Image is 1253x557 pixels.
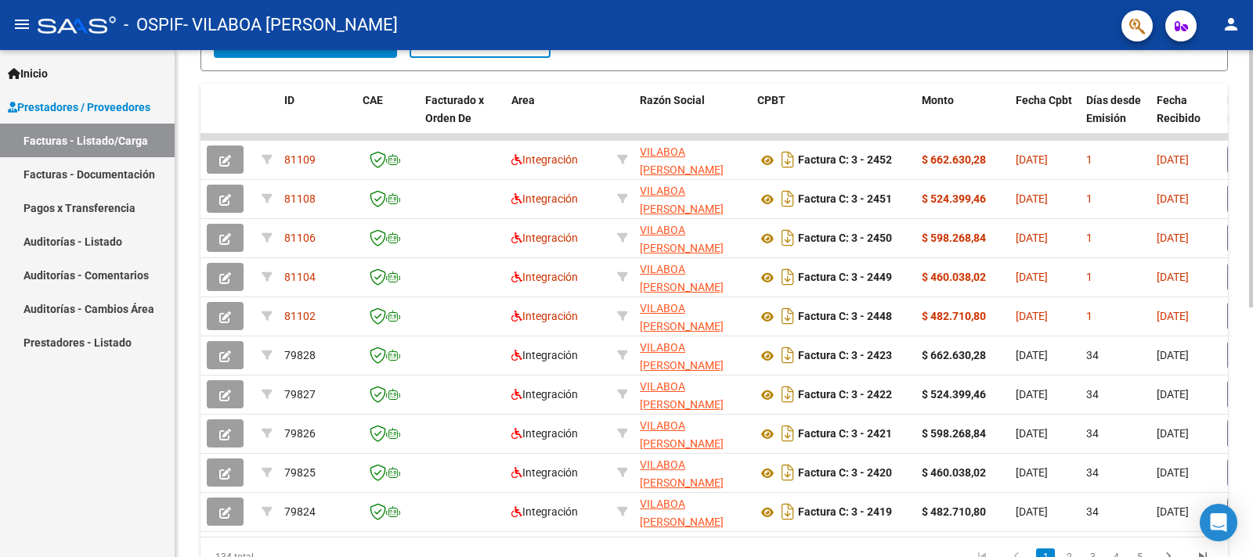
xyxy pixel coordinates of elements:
datatable-header-cell: Facturado x Orden De [419,84,505,153]
span: [DATE] [1157,388,1189,401]
datatable-header-cell: Días desde Emisión [1080,84,1150,153]
span: Inicio [8,65,48,82]
span: [DATE] [1157,349,1189,361]
span: VILABOA [PERSON_NAME] [640,419,724,450]
span: Integración [511,310,578,322]
span: 79826 [284,427,316,440]
span: VILABOA [PERSON_NAME] [640,380,724,411]
span: 1 [1086,271,1092,283]
span: 34 [1086,505,1099,518]
span: 81104 [284,271,316,283]
datatable-header-cell: Area [505,84,611,153]
span: Días desde Emisión [1086,94,1141,124]
span: VILABOA [PERSON_NAME] [640,263,724,293]
strong: Factura C: 3 - 2421 [798,428,892,440]
i: Descargar documento [778,343,798,368]
span: [DATE] [1157,192,1189,205]
span: Fecha Cpbt [1016,94,1072,106]
span: Integración [511,271,578,283]
span: ID [284,94,294,106]
datatable-header-cell: ID [278,84,356,153]
span: VILABOA [PERSON_NAME] [640,146,724,176]
span: [DATE] [1016,349,1048,361]
strong: $ 460.038,02 [922,271,986,283]
span: [DATE] [1016,388,1048,401]
mat-icon: person [1222,15,1240,34]
div: 20175700456 [640,378,745,411]
span: [DATE] [1157,310,1189,322]
datatable-header-cell: Razón Social [634,84,751,153]
span: 34 [1086,427,1099,440]
span: Prestadores / Proveedores [8,99,150,116]
i: Descargar documento [778,264,798,289]
span: Area [511,94,535,106]
span: Integración [511,153,578,166]
div: 20175700456 [640,339,745,372]
span: 1 [1086,232,1092,244]
span: Integración [511,466,578,479]
i: Descargar documento [778,304,798,329]
span: 1 [1086,192,1092,205]
span: CPBT [757,94,785,106]
strong: Factura C: 3 - 2448 [798,311,892,323]
span: 79824 [284,505,316,518]
span: VILABOA [PERSON_NAME] [640,458,724,489]
span: Fecha Recibido [1157,94,1201,124]
span: VILABOA [PERSON_NAME] [640,498,724,528]
span: 34 [1086,388,1099,401]
span: Integración [511,388,578,401]
div: 20175700456 [640,182,745,215]
datatable-header-cell: CPBT [751,84,915,153]
strong: $ 460.038,02 [922,466,986,479]
div: 20175700456 [640,261,745,293]
span: [DATE] [1157,427,1189,440]
strong: $ 598.268,84 [922,427,986,440]
span: - OSPIF [124,8,183,42]
span: [DATE] [1016,310,1048,322]
span: VILABOA [PERSON_NAME] [640,302,724,332]
i: Descargar documento [778,499,798,524]
i: Descargar documento [778,460,798,485]
span: [DATE] [1016,505,1048,518]
span: 79828 [284,349,316,361]
datatable-header-cell: CAE [356,84,419,153]
span: Integración [511,505,578,518]
span: Razón Social [640,94,705,106]
span: [DATE] [1016,427,1048,440]
strong: $ 662.630,28 [922,153,986,166]
span: [DATE] [1016,153,1048,166]
i: Descargar documento [778,147,798,172]
span: Integración [511,232,578,244]
i: Descargar documento [778,225,798,250]
div: 20175700456 [640,495,745,528]
span: 1 [1086,310,1092,322]
span: 81102 [284,310,316,322]
span: - VILABOA [PERSON_NAME] [183,8,398,42]
strong: $ 524.399,46 [922,192,986,205]
strong: Factura C: 3 - 2451 [798,193,892,206]
span: Integración [511,349,578,361]
span: VILABOA [PERSON_NAME] [640,341,724,372]
span: [DATE] [1016,232,1048,244]
span: [DATE] [1016,466,1048,479]
strong: $ 662.630,28 [922,349,986,361]
strong: Factura C: 3 - 2452 [798,154,892,167]
span: 79825 [284,466,316,479]
span: 34 [1086,349,1099,361]
i: Descargar documento [778,382,798,407]
span: VILABOA [PERSON_NAME] [640,224,724,254]
strong: Factura C: 3 - 2422 [798,389,892,401]
strong: $ 482.710,80 [922,505,986,518]
datatable-header-cell: Fecha Cpbt [1009,84,1080,153]
i: Descargar documento [778,421,798,446]
strong: $ 598.268,84 [922,232,986,244]
div: 20175700456 [640,417,745,450]
div: Open Intercom Messenger [1200,504,1237,541]
span: VILABOA [PERSON_NAME] [640,185,724,215]
span: CAE [363,94,383,106]
span: 79827 [284,388,316,401]
div: 20175700456 [640,143,745,176]
strong: Factura C: 3 - 2450 [798,232,892,245]
span: 81106 [284,232,316,244]
span: [DATE] [1157,232,1189,244]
